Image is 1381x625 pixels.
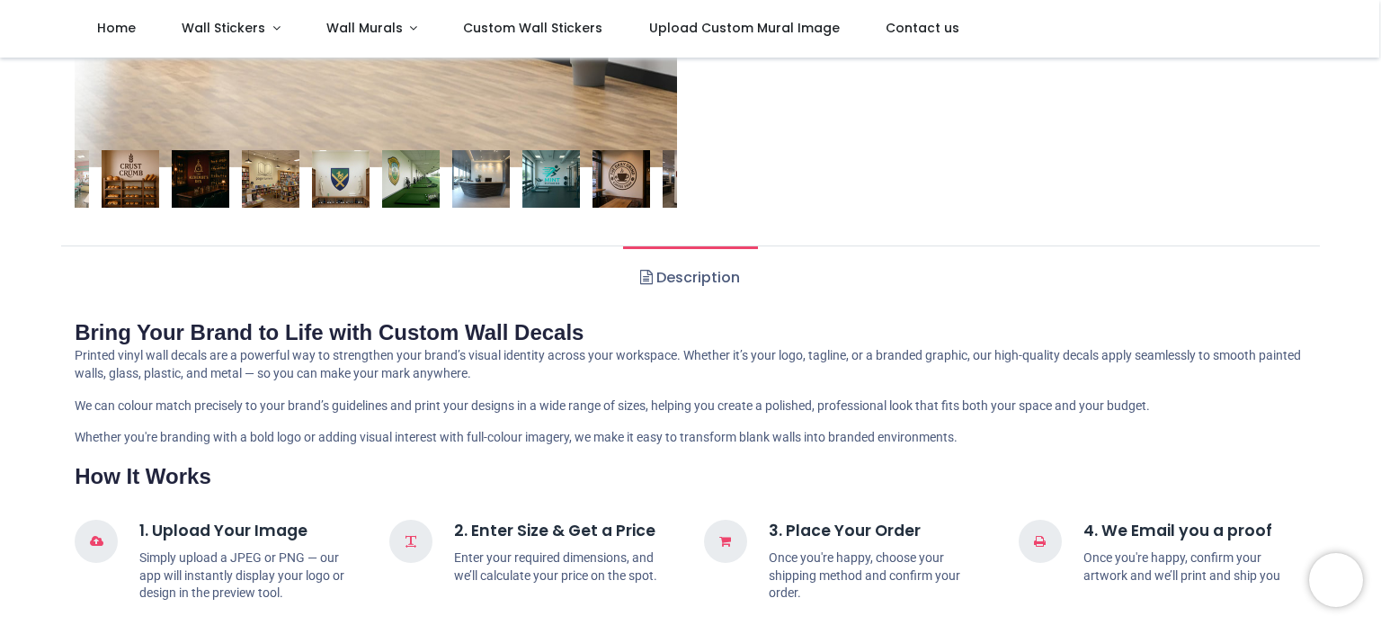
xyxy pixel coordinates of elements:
[769,520,921,541] strong: 3. Place Your Order
[97,19,136,37] span: Home
[242,150,299,208] img: Custom Wall Sticker - Logo or Artwork Printing - Upload your design
[1083,549,1306,585] p: Once you're happy, confirm your artwork and we’ll print and ship you
[139,549,362,603] p: Simply upload a JPEG or PNG — our app will instantly display your logo or design in the preview t...
[769,549,992,603] p: Once you're happy, choose your shipping method and confirm your order.
[452,150,510,208] img: Custom Wall Sticker - Logo or Artwork Printing - Upload your design
[886,19,959,37] span: Contact us
[522,150,580,208] img: Custom Wall Sticker - Logo or Artwork Printing - Upload your design
[75,347,1306,382] p: Printed vinyl wall decals are a powerful way to strengthen your brand’s visual identity across yo...
[75,429,1306,447] p: Whether you're branding with a bold logo or adding visual interest with full-colour imagery, we m...
[454,520,655,541] strong: 2. Enter Size & Get a Price
[102,150,159,208] img: Custom Wall Sticker - Logo or Artwork Printing - Upload your design
[382,150,440,208] img: Custom Wall Sticker - Logo or Artwork Printing - Upload your design
[75,320,584,344] strong: Bring Your Brand to Life with Custom Wall Decals
[649,19,840,37] span: Upload Custom Mural Image
[326,19,403,37] span: Wall Murals
[139,520,307,541] strong: 1. Upload Your Image
[312,150,370,208] img: Custom Wall Sticker - Logo or Artwork Printing - Upload your design
[1309,553,1363,607] iframe: Brevo live chat
[592,150,650,208] img: Custom Wall Sticker - Logo or Artwork Printing - Upload your design
[463,19,602,37] span: Custom Wall Stickers
[75,464,211,488] strong: How It Works
[663,150,720,208] img: Custom Wall Sticker - Logo or Artwork Printing - Upload your design
[454,549,677,585] p: Enter your required dimensions, and we’ll calculate your price on the spot.
[172,150,229,208] img: Custom Wall Sticker - Logo or Artwork Printing - Upload your design
[75,397,1306,415] p: We can colour match precisely to your brand’s guidelines and print your designs in a wide range o...
[623,246,757,309] a: Description
[182,19,265,37] span: Wall Stickers
[1083,520,1272,541] strong: 4. We Email you a proof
